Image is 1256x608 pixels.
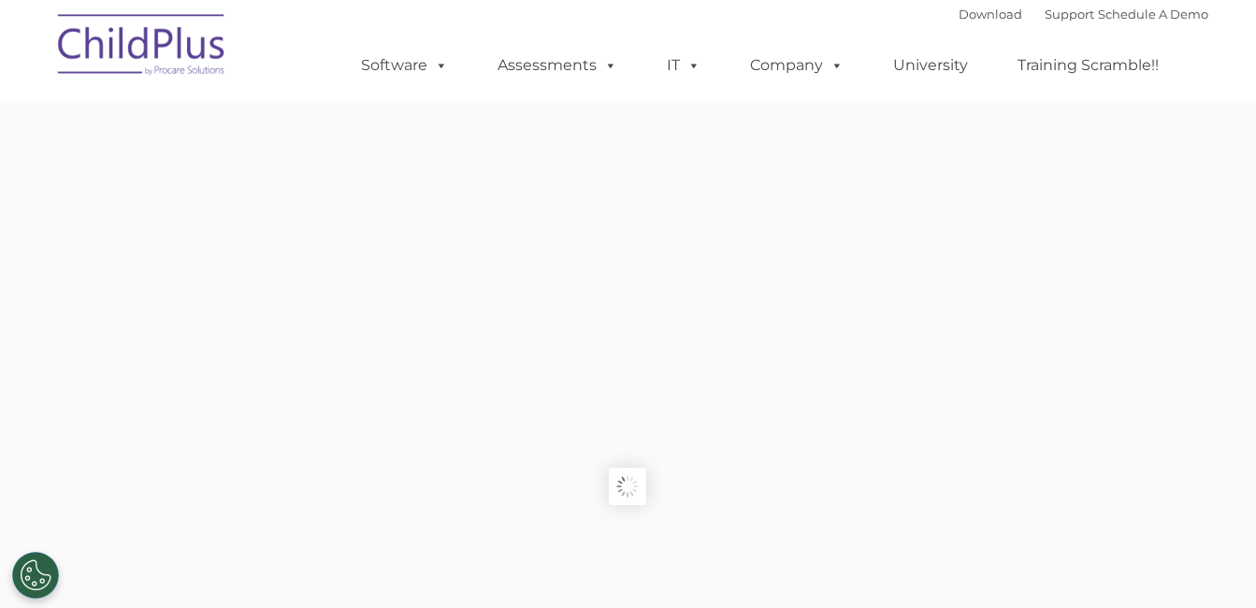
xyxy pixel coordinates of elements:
a: IT [648,47,719,84]
a: Download [959,7,1022,22]
a: Company [731,47,862,84]
a: Training Scramble!! [999,47,1177,84]
a: Support [1045,7,1094,22]
button: Cookies Settings [12,552,59,599]
a: University [874,47,987,84]
img: ChildPlus by Procare Solutions [49,1,236,94]
a: Software [342,47,467,84]
a: Schedule A Demo [1098,7,1208,22]
a: Assessments [479,47,636,84]
font: | [959,7,1208,22]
